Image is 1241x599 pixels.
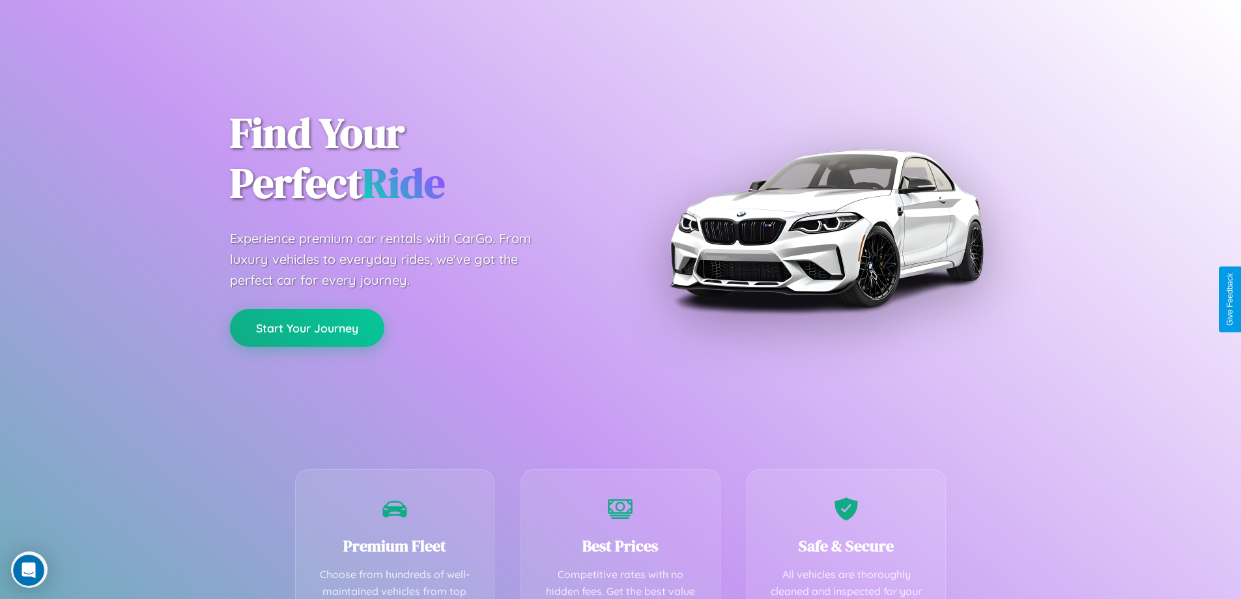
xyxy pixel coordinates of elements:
div: Give Feedback [1225,273,1234,326]
iframe: Intercom live chat [13,555,44,586]
p: Experience premium car rentals with CarGo. From luxury vehicles to everyday rides, we've got the ... [230,228,556,291]
span: Ride [362,154,445,211]
h3: Premium Fleet [315,535,475,557]
iframe: Intercom live chat discovery launcher [11,551,48,588]
h1: Find Your Perfect [230,108,601,209]
h3: Best Prices [541,535,700,557]
button: Start Your Journey [230,309,384,347]
img: Premium BMW car rental vehicle [663,65,989,391]
h3: Safe & Secure [767,535,926,557]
